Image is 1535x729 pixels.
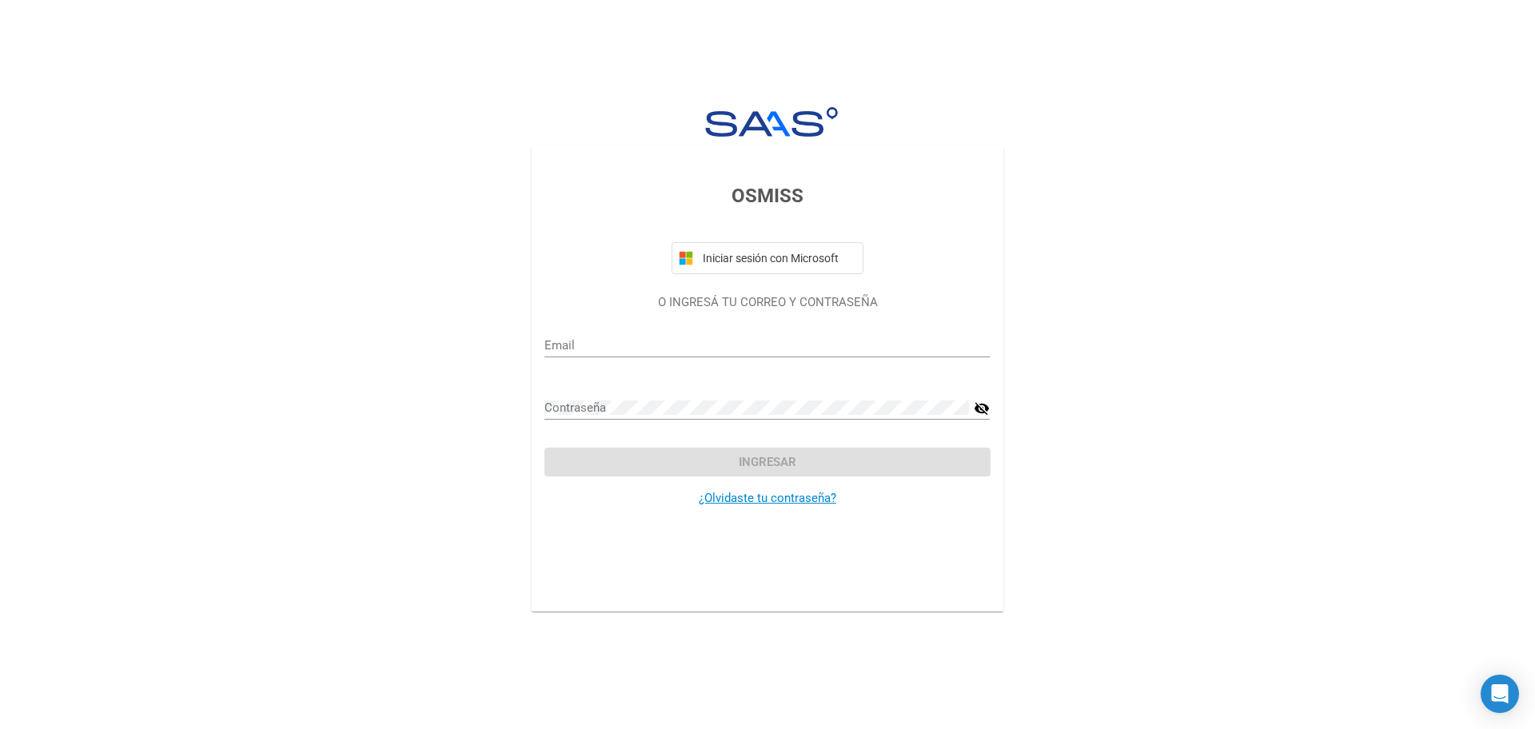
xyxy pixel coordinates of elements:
[544,293,990,312] p: O INGRESÁ TU CORREO Y CONTRASEÑA
[739,455,796,469] span: Ingresar
[1481,675,1519,713] div: Open Intercom Messenger
[974,399,990,418] mat-icon: visibility_off
[700,252,856,265] span: Iniciar sesión con Microsoft
[672,242,863,274] button: Iniciar sesión con Microsoft
[544,181,990,210] h3: OSMISS
[699,491,836,505] a: ¿Olvidaste tu contraseña?
[544,448,990,476] button: Ingresar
